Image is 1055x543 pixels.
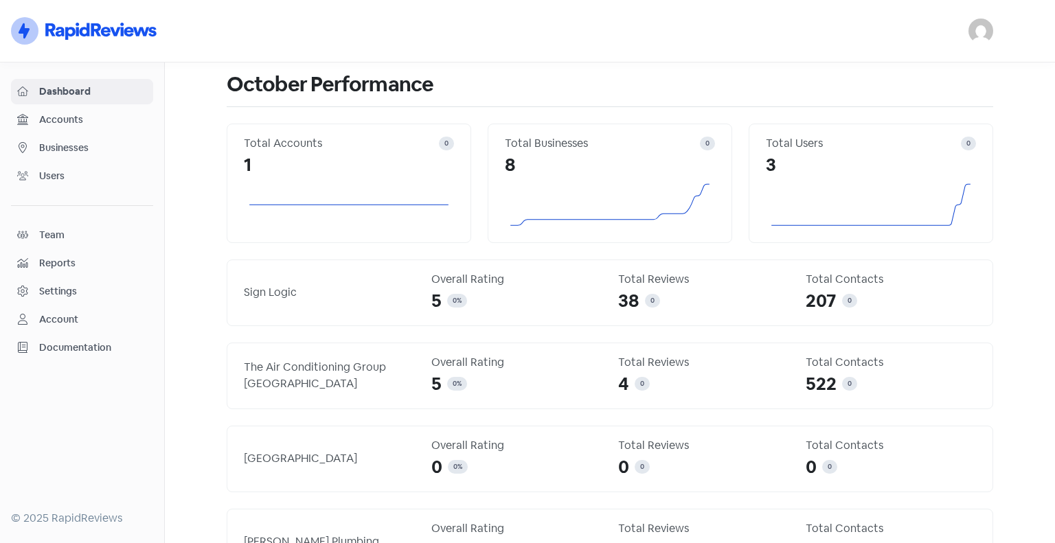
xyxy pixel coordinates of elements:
div: Total Accounts [244,135,439,152]
span: Team [39,228,147,242]
div: Total Reviews [618,437,789,454]
span: 0 [431,454,442,481]
div: Overall Rating [431,437,602,454]
span: % [457,379,462,388]
img: User [968,19,993,43]
span: 0 [453,296,457,305]
span: Users [39,169,147,183]
span: 0 [618,454,629,481]
div: Settings [39,284,77,299]
div: Total Reviews [618,520,789,537]
span: 0 [453,462,457,471]
a: Documentation [11,335,153,360]
span: 38 [618,288,639,314]
div: Account [39,312,78,327]
a: Team [11,222,153,248]
div: Total Contacts [806,437,977,454]
a: Dashboard [11,79,153,104]
div: Overall Rating [431,520,602,537]
div: Total Contacts [806,271,977,288]
span: 5 [431,371,442,397]
span: Accounts [39,113,147,127]
div: © 2025 RapidReviews [11,510,153,527]
span: 522 [806,371,837,397]
div: 1 [244,152,454,178]
div: Sign Logic [244,284,415,301]
span: Documentation [39,340,147,355]
span: 0 [640,462,644,471]
a: Settings [11,279,153,304]
span: Dashboard [39,84,147,99]
span: 4 [618,371,629,397]
span: 0 [650,296,655,305]
div: Overall Rating [431,354,602,371]
span: 0 [966,139,971,148]
span: Businesses [39,141,147,155]
div: Total Contacts [806,354,977,371]
div: 3 [766,152,976,178]
span: 207 [806,288,837,314]
div: Overall Rating [431,271,602,288]
span: 0 [444,139,449,148]
div: Total Reviews [618,271,789,288]
a: Businesses [11,135,153,161]
div: 8 [505,152,715,178]
span: 0 [640,379,644,388]
a: Users [11,163,153,189]
div: [GEOGRAPHIC_DATA] [244,450,415,467]
span: 0 [848,379,852,388]
span: % [457,296,462,305]
div: The Air Conditioning Group [GEOGRAPHIC_DATA] [244,359,415,392]
div: Total Users [766,135,961,152]
a: Accounts [11,107,153,132]
a: Reports [11,251,153,276]
div: Total Businesses [505,135,700,152]
span: 0 [806,454,817,481]
span: 0 [453,379,457,388]
span: Reports [39,256,147,270]
a: Account [11,307,153,332]
h1: October Performance [227,62,993,106]
span: 0 [705,139,710,148]
span: 0 [828,462,832,471]
span: % [457,462,462,471]
span: 5 [431,288,442,314]
div: Total Reviews [618,354,789,371]
div: Total Contacts [806,520,977,537]
span: 0 [848,296,852,305]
